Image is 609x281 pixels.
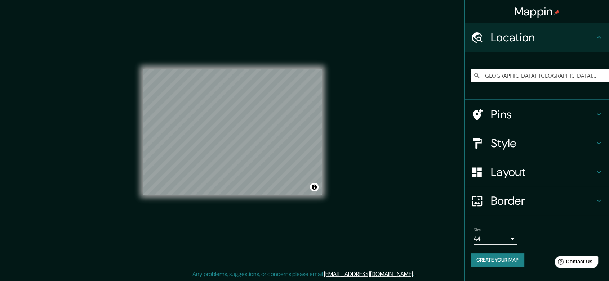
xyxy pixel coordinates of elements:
h4: Mappin [514,4,560,19]
p: Any problems, suggestions, or concerns please email . [192,270,414,278]
iframe: Help widget launcher [545,253,601,273]
div: Layout [465,158,609,186]
div: . [415,270,417,278]
div: . [414,270,415,278]
div: A4 [474,233,517,245]
div: Style [465,129,609,158]
div: Pins [465,100,609,129]
h4: Layout [491,165,595,179]
div: Border [465,186,609,215]
a: [EMAIL_ADDRESS][DOMAIN_NAME] [324,270,413,278]
h4: Location [491,30,595,45]
div: Location [465,23,609,52]
h4: Pins [491,107,595,122]
label: Size [474,227,481,233]
h4: Style [491,136,595,150]
canvas: Map [143,69,322,195]
h4: Border [491,194,595,208]
button: Toggle attribution [310,183,319,191]
button: Create your map [471,253,524,267]
img: pin-icon.png [554,10,560,15]
input: Pick your city or area [471,69,609,82]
